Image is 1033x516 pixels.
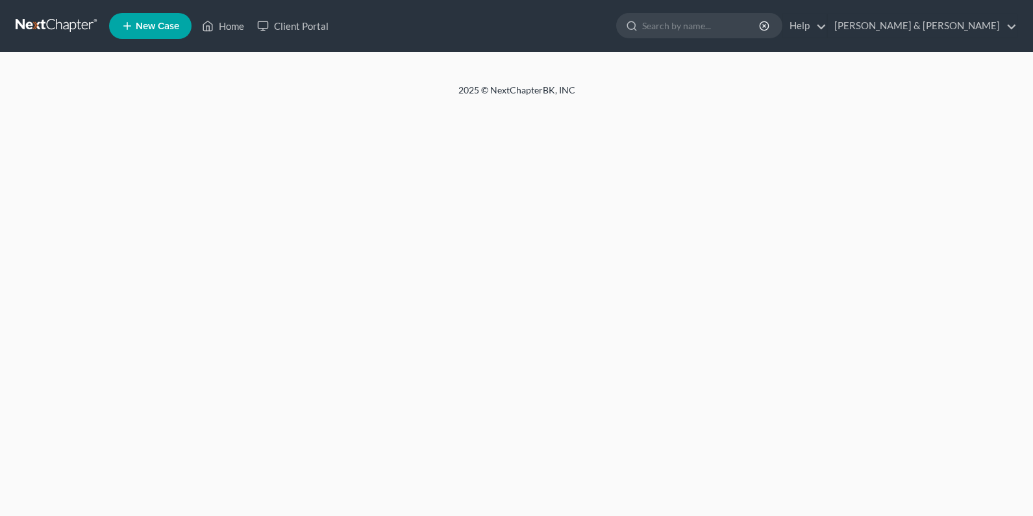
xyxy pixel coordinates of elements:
[136,21,179,31] span: New Case
[783,14,827,38] a: Help
[642,14,761,38] input: Search by name...
[251,14,335,38] a: Client Portal
[828,14,1017,38] a: [PERSON_NAME] & [PERSON_NAME]
[195,14,251,38] a: Home
[147,84,887,107] div: 2025 © NextChapterBK, INC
